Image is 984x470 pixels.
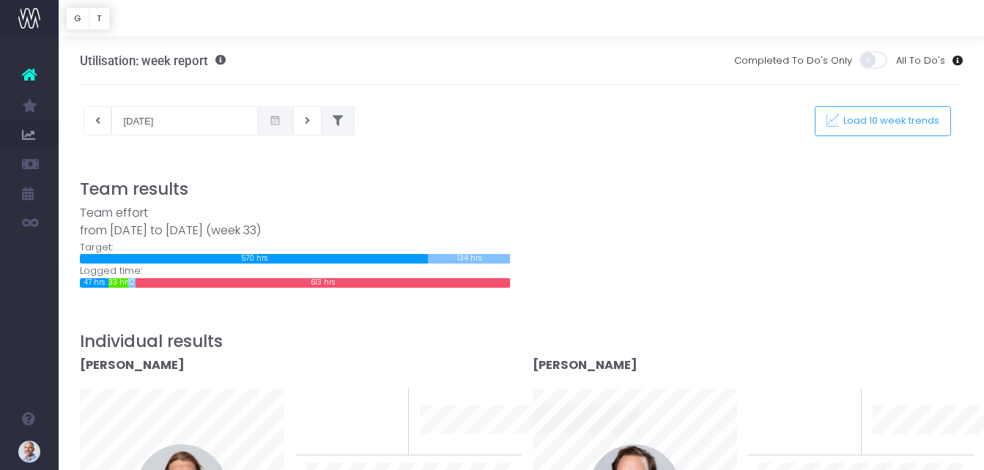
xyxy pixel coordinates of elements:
span: To last week [758,403,818,417]
h3: Individual results [80,332,963,351]
button: Load 10 week trends [815,106,951,136]
h3: Team results [80,179,963,199]
button: T [89,7,110,30]
div: 134 hrs [428,254,510,264]
div: 613 hrs [136,278,511,288]
div: Vertical button group [66,7,110,30]
span: Load 10 week trends [839,115,940,127]
strong: [PERSON_NAME] [80,357,185,373]
span: 10 week trend [873,438,939,452]
span: 0% [826,389,850,413]
button: G [66,7,89,30]
span: Completed To Do's Only [734,53,852,68]
span: 0% [373,389,397,413]
span: All To Do's [896,53,945,68]
div: 47 hrs [80,278,108,288]
span: 10 week trend [420,438,486,452]
div: 33 hrs [108,278,128,288]
div: 570 hrs [80,254,429,264]
div: Team effort from [DATE] to [DATE] (week 33) [80,204,511,240]
img: images/default_profile_image.png [18,441,40,463]
div: 12 hrs [128,278,136,288]
h3: Utilisation: week report [80,53,226,68]
strong: [PERSON_NAME] [533,357,637,373]
span: To last week [306,403,366,417]
div: Target: Logged time: [69,204,522,288]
